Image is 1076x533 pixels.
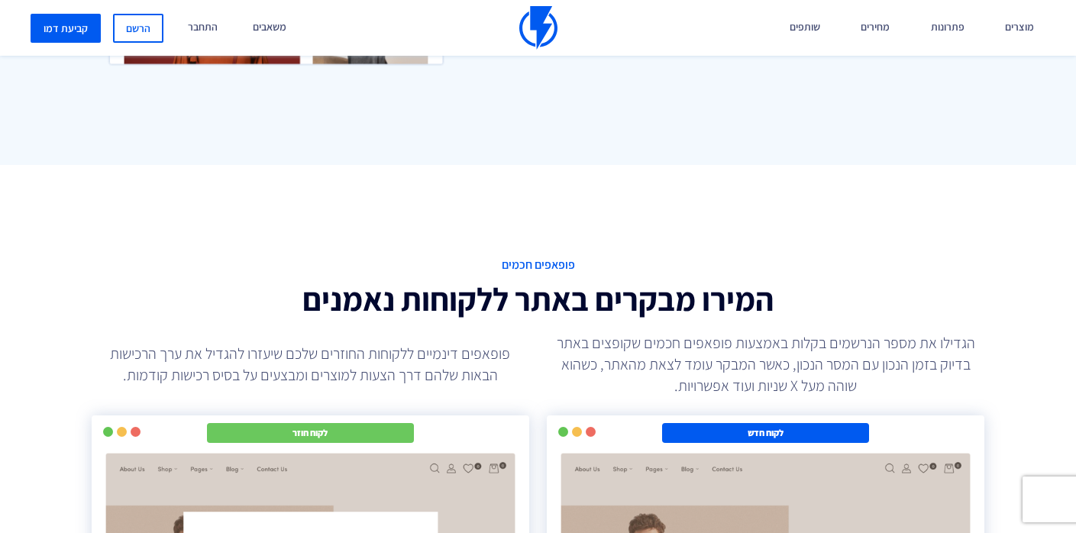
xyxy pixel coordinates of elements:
div: לקוח חוזר [207,423,414,443]
h2: המירו מבקרים באתר ללקוחות נאמנים [244,282,832,317]
span: פופאפים חכמים [244,257,832,274]
div: לקוח חדש [662,423,869,443]
a: הרשם [113,14,163,43]
a: קביעת דמו [31,14,101,43]
p: פופאפים דינמיים ללקוחות החוזרים שלכם שיעזרו להגדיל את ערך הרכישות הבאות שלהם דרך הצעות למוצרים ומ... [92,343,529,386]
p: הגדילו את מספר הנרשמים בקלות באמצעות פופאפים חכמים שקופצים באתר בדיוק בזמן הנכון עם המסר הנכון, כ... [547,332,984,396]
